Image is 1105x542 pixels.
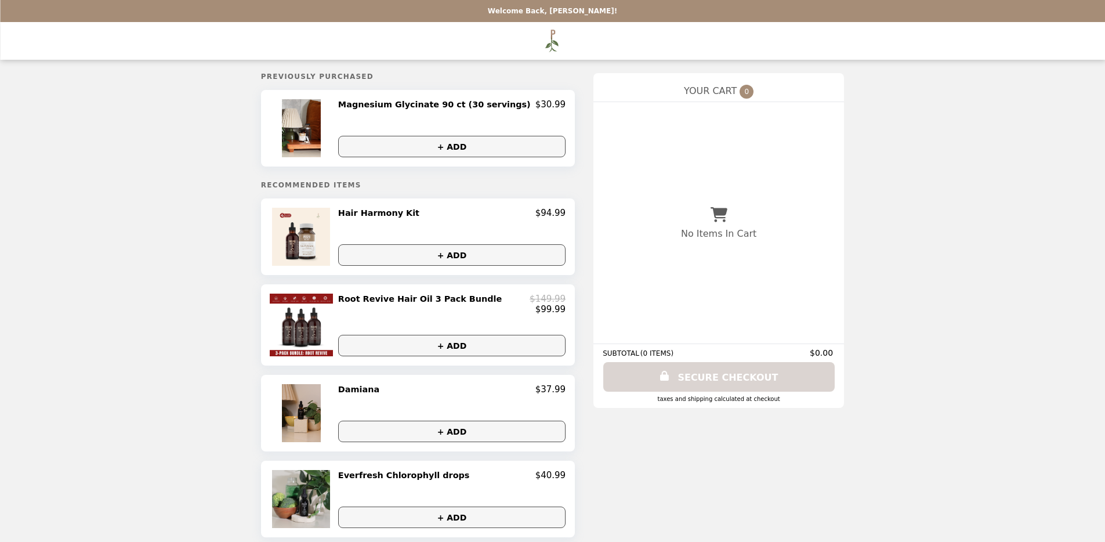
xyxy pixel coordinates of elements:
p: $37.99 [535,384,566,395]
button: + ADD [338,136,566,157]
button: + ADD [338,507,566,528]
img: Damiana [282,384,324,442]
p: $99.99 [535,304,566,315]
h2: Everfresh Chlorophyll drops [338,470,474,480]
span: YOUR CART [684,85,737,96]
img: Hair Harmony Kit [272,208,333,266]
h2: Magnesium Glycinate 90 ct (30 servings) [338,99,535,110]
p: Welcome Back, [PERSON_NAME]! [488,7,617,15]
h2: Root Revive Hair Oil 3 Pack Bundle [338,294,506,304]
p: $149.99 [530,294,566,304]
button: + ADD [338,421,566,442]
div: Taxes and Shipping calculated at checkout [603,396,835,402]
span: ( 0 ITEMS ) [640,349,673,357]
img: Brand Logo [541,29,564,53]
img: Everfresh Chlorophyll drops [272,470,333,528]
p: $40.99 [535,470,566,480]
button: + ADD [338,335,566,356]
h2: Damiana [338,384,384,395]
p: No Items In Cart [681,228,756,239]
img: Root Revive Hair Oil 3 Pack Bundle [270,294,335,356]
p: $94.99 [535,208,566,218]
span: SUBTOTAL [603,349,640,357]
h2: Hair Harmony Kit [338,208,424,218]
span: $0.00 [810,348,835,357]
h5: Recommended Items [261,181,575,189]
button: + ADD [338,244,566,266]
p: $30.99 [535,99,566,110]
img: Magnesium Glycinate 90 ct (30 servings) [282,99,324,157]
h5: Previously Purchased [261,73,575,81]
span: 0 [740,85,753,99]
